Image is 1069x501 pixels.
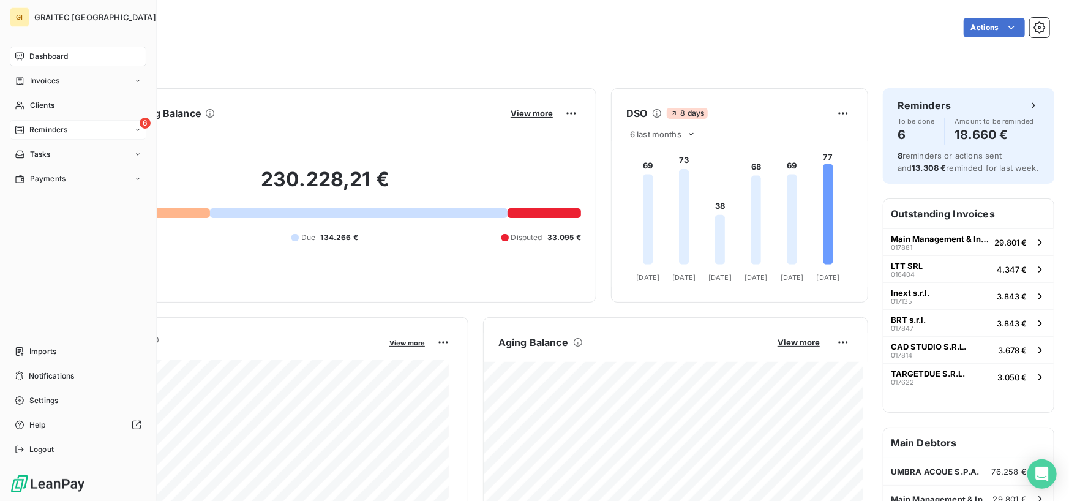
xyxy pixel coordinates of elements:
span: 134.266 € [320,232,358,243]
span: 13.308 € [912,163,946,173]
span: 76.258 € [992,467,1027,477]
span: 29.801 € [994,238,1027,247]
span: 3.678 € [998,345,1027,355]
span: To be done [898,118,935,125]
span: Dashboard [29,51,68,62]
span: UMBRA ACQUE S.P.A. [891,467,980,477]
button: Actions [964,18,1025,37]
button: TARGETDUE S.R.L.0176223.050 € [883,363,1054,390]
span: 017135 [891,298,912,305]
tspan: [DATE] [817,273,840,282]
tspan: [DATE] [745,273,768,282]
span: 6 last months [630,129,681,139]
div: GI [10,7,29,27]
button: View more [386,337,429,348]
span: View more [778,337,820,347]
span: TARGETDUE S.R.L. [891,369,965,379]
span: Due [301,232,315,243]
h2: 230.228,21 € [69,167,581,204]
a: Help [10,415,146,435]
span: Imports [29,346,56,357]
span: Tasks [30,149,51,160]
span: CAD STUDIO S.R.L. [891,342,966,352]
div: Open Intercom Messenger [1027,459,1057,489]
span: View more [511,108,553,118]
tspan: [DATE] [672,273,696,282]
span: 8 days [667,108,708,119]
tspan: [DATE] [708,273,732,282]
h4: 18.660 € [955,125,1034,145]
span: Invoices [30,75,59,86]
span: 4.347 € [997,265,1027,274]
span: reminders or actions sent and reminded for last week. [898,151,1039,173]
span: View more [389,339,425,347]
h6: Aging Balance [498,335,568,350]
button: View more [507,108,557,119]
span: 6 [140,118,151,129]
tspan: [DATE] [636,273,659,282]
span: 017622 [891,379,914,386]
h6: Main Debtors [883,428,1054,458]
span: Main Management & Ingegneria s.r.l. [891,234,989,244]
span: 017881 [891,244,912,251]
span: Reminders [29,124,67,135]
span: 3.050 € [997,372,1027,382]
button: Main Management & Ingegneria s.r.l.01788129.801 € [883,228,1054,255]
span: Payments [30,173,66,184]
img: Logo LeanPay [10,474,86,494]
span: 3.843 € [997,292,1027,301]
button: CAD STUDIO S.R.L.0178143.678 € [883,336,1054,363]
button: BRT s.r.l.0178473.843 € [883,309,1054,336]
span: Notifications [29,371,74,382]
span: 016404 [891,271,915,278]
h6: Outstanding Invoices [883,199,1054,228]
button: LTT SRL0164044.347 € [883,255,1054,282]
span: 017847 [891,325,913,332]
span: 017814 [891,352,912,359]
span: Clients [30,100,54,111]
span: Settings [29,395,58,406]
h6: DSO [626,106,647,121]
span: Help [29,420,46,431]
h4: 6 [898,125,935,145]
tspan: [DATE] [781,273,804,282]
span: LTT SRL [891,261,923,271]
span: Amount to be reminded [955,118,1034,125]
button: Inext s.r.l.0171353.843 € [883,282,1054,309]
span: BRT s.r.l. [891,315,926,325]
h6: Reminders [898,98,951,113]
span: 8 [898,151,902,160]
button: View more [774,337,823,348]
span: Logout [29,444,54,455]
span: 33.095 € [547,232,581,243]
span: Monthly Revenue [69,347,381,360]
span: Inext s.r.l. [891,288,929,298]
span: GRAITEC [GEOGRAPHIC_DATA] [34,12,156,22]
span: 3.843 € [997,318,1027,328]
span: Disputed [511,232,542,243]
